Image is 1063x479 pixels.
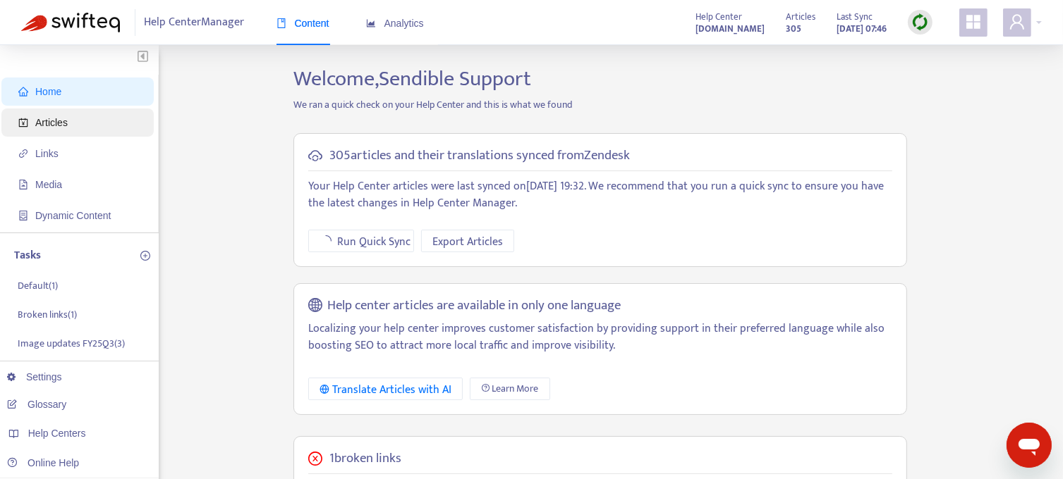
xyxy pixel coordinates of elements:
iframe: Button to launch messaging window [1007,423,1052,468]
p: We ran a quick check on your Help Center and this is what we found [283,97,918,112]
span: container [18,211,28,220]
span: cloud-sync [308,149,322,163]
p: Your Help Center articles were last synced on [DATE] 19:32 . We recommend that you run a quick sy... [308,178,892,212]
span: Last Sync [837,9,873,25]
span: Help Center [695,9,742,25]
h5: 1 broken links [329,451,401,467]
span: Run Quick Sync [337,233,411,251]
span: Learn More [492,381,539,397]
p: Image updates FY25Q3 ( 3 ) [18,336,125,351]
span: user [1009,13,1026,30]
p: Tasks [14,247,41,264]
span: Home [35,86,61,97]
button: Run Quick Sync [308,230,414,252]
span: Analytics [366,18,424,29]
strong: [DOMAIN_NAME] [695,21,765,37]
button: Export Articles [421,230,514,252]
strong: [DATE] 07:46 [837,21,887,37]
img: Swifteq [21,13,120,32]
span: account-book [18,118,28,127]
span: global [308,298,322,314]
span: Articles [35,117,68,128]
button: Translate Articles with AI [308,378,463,400]
span: book [277,18,286,28]
span: home [18,87,28,97]
p: Localizing your help center improves customer satisfaction by providing support in their preferre... [308,321,892,354]
span: Articles [786,9,815,25]
h5: Help center articles are available in only one language [328,298,621,314]
span: loading [320,235,332,247]
span: appstore [965,13,982,30]
a: Glossary [7,399,66,410]
a: Learn More [470,378,550,400]
span: Help Centers [28,428,86,439]
span: plus-circle [140,251,150,261]
a: [DOMAIN_NAME] [695,20,765,37]
p: Default ( 1 ) [18,278,58,293]
h5: 305 articles and their translations synced from Zendesk [329,148,630,164]
img: sync.dc5367851b00ba804db3.png [911,13,929,31]
strong: 305 [786,21,801,37]
span: Content [277,18,329,29]
span: Export Articles [432,233,503,251]
a: Settings [7,371,62,382]
span: Media [35,179,62,190]
span: link [18,149,28,158]
span: Help Center Manager [145,9,245,36]
span: Welcome, Sendible Support [293,61,531,97]
span: Links [35,148,59,159]
div: Translate Articles with AI [320,381,451,399]
span: Dynamic Content [35,210,111,221]
span: area-chart [366,18,376,28]
span: close-circle [308,452,322,466]
a: Online Help [7,457,79,468]
p: Broken links ( 1 ) [18,307,77,322]
span: file-image [18,180,28,189]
